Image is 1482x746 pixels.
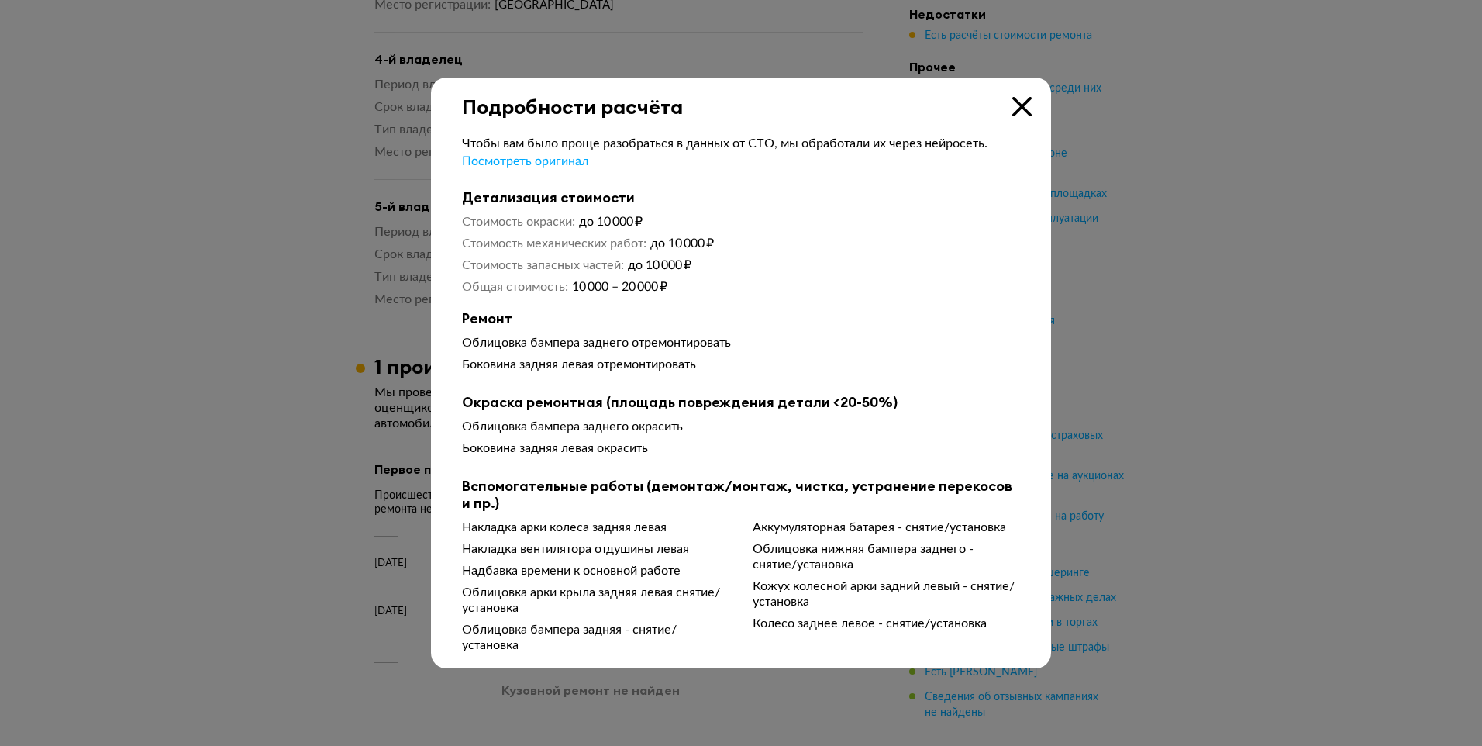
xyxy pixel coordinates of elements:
div: Надбавка времени к основной работе [462,563,729,578]
div: Накладка вентилятора отдушины левая [462,541,729,557]
dt: Общая стоимость [462,279,568,295]
div: Облицовка бампера заднего отремонтировать [462,335,1020,351]
dt: Стоимость окраски [462,214,575,230]
div: Накладка арки колеса задняя левая [462,520,729,535]
div: Аккумуляторная батарея - снятие/установка [753,520,1020,535]
div: Кожух колесной арки задний левый - снятие/установка [753,578,1020,610]
div: Колесо заднее левое - снятие/установка [753,616,1020,631]
div: Облицовка нижняя бампера заднего - снятие/установка [753,541,1020,572]
span: 10 000 – 20 000 ₽ [572,281,667,293]
span: Посмотреть оригинал [462,155,588,168]
b: Вспомогательные работы (демонтаж/монтаж, чистка, устранение перекосов и пр.) [462,478,1020,512]
span: до 10 000 ₽ [628,259,691,271]
span: Чтобы вам было проще разобраться в данных от СТО, мы обработали их через нейросеть. [462,137,987,150]
div: Боковина задняя левая отремонтировать [462,357,1020,372]
dt: Стоимость механических работ [462,236,646,251]
span: до 10 000 ₽ [650,237,714,250]
div: Облицовка бампера задняя - снятие/установка [462,622,729,653]
div: Боковина задняя левая окрасить [462,440,1020,456]
b: Окраска ремонтная (площадь повреждения детали <20-50%) [462,394,1020,411]
div: Подробности расчёта [431,78,1051,119]
span: до 10 000 ₽ [579,216,643,228]
dt: Стоимость запасных частей [462,257,624,273]
div: Облицовка арки крыла задняя левая снятие/установка [462,585,729,616]
b: Детализация стоимости [462,189,1020,206]
b: Ремонт [462,310,1020,327]
div: Облицовка бампера заднего окрасить [462,419,1020,434]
